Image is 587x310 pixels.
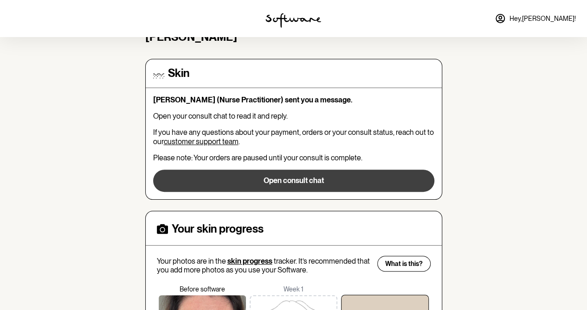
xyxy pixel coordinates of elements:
[377,256,431,272] button: What is this?
[153,112,434,120] p: Open your consult chat to read it and reply.
[265,13,321,28] img: software logo
[153,95,434,104] p: [PERSON_NAME] (Nurse Practitioner) sent you a message.
[153,170,434,192] button: Open consult chat
[153,153,434,162] p: Please note: Your orders are paused until your consult is complete.
[153,128,434,146] p: If you have any questions about your payment, orders or your consult status, reach out to our .
[164,137,239,146] a: customer support team
[385,260,423,268] span: What is this?
[248,285,339,293] p: Week 1
[172,222,264,236] h4: Your skin progress
[489,7,581,30] a: Hey,[PERSON_NAME]!
[510,15,576,23] span: Hey, [PERSON_NAME] !
[168,67,189,80] h4: Skin
[157,285,248,293] p: Before software
[157,257,371,274] p: Your photos are in the tracker. It’s recommended that you add more photos as you use your Software.
[145,31,442,44] h4: [PERSON_NAME]
[227,257,272,266] span: skin progress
